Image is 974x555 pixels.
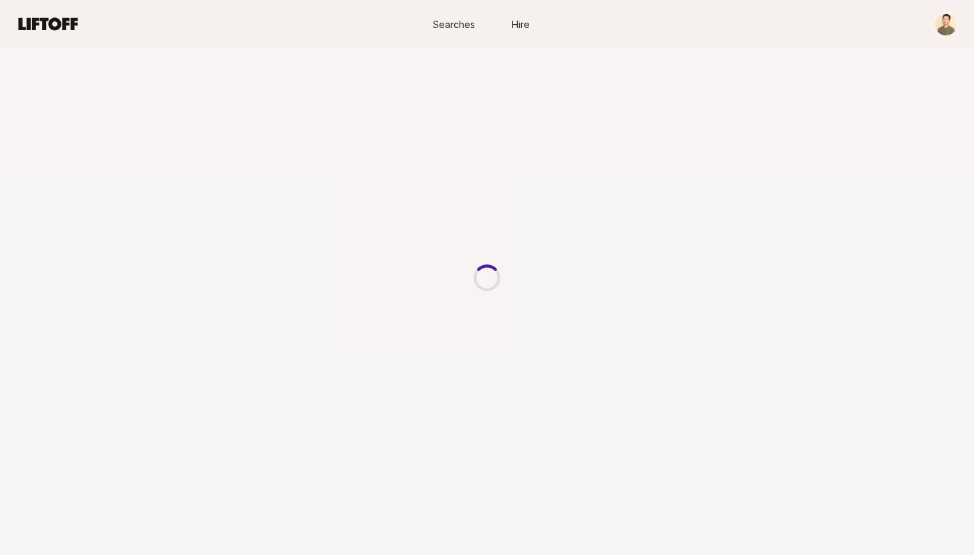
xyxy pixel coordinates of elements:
[420,12,487,37] a: Searches
[512,17,530,31] span: Hire
[433,17,475,31] span: Searches
[934,12,958,36] button: Sangho Eum
[935,13,957,35] img: Sangho Eum
[487,12,554,37] a: Hire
